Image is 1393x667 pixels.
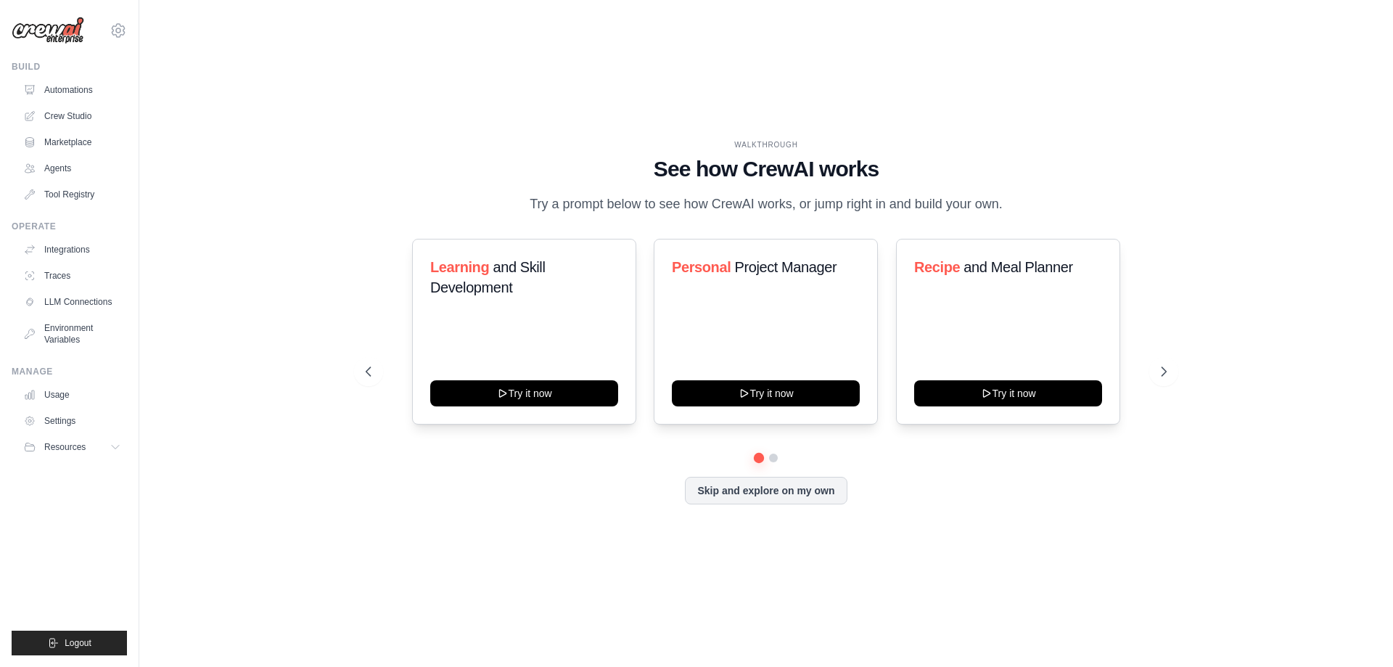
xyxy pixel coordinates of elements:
[685,477,847,504] button: Skip and explore on my own
[430,259,545,295] span: and Skill Development
[12,366,127,377] div: Manage
[17,78,127,102] a: Automations
[672,380,860,406] button: Try it now
[17,157,127,180] a: Agents
[17,409,127,433] a: Settings
[17,131,127,154] a: Marketplace
[17,238,127,261] a: Integrations
[17,435,127,459] button: Resources
[17,183,127,206] a: Tool Registry
[17,290,127,314] a: LLM Connections
[12,221,127,232] div: Operate
[12,631,127,655] button: Logout
[735,259,837,275] span: Project Manager
[366,156,1167,182] h1: See how CrewAI works
[17,316,127,351] a: Environment Variables
[430,259,489,275] span: Learning
[430,380,618,406] button: Try it now
[1320,597,1393,667] iframe: Chat Widget
[17,264,127,287] a: Traces
[65,637,91,649] span: Logout
[672,259,731,275] span: Personal
[44,441,86,453] span: Resources
[963,259,1072,275] span: and Meal Planner
[17,383,127,406] a: Usage
[366,139,1167,150] div: WALKTHROUGH
[12,17,84,44] img: Logo
[17,105,127,128] a: Crew Studio
[914,259,960,275] span: Recipe
[522,194,1010,215] p: Try a prompt below to see how CrewAI works, or jump right in and build your own.
[914,380,1102,406] button: Try it now
[12,61,127,73] div: Build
